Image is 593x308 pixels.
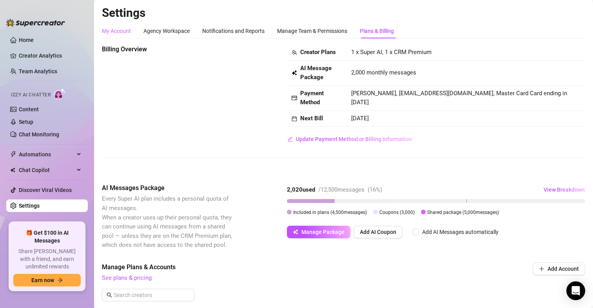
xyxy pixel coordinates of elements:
span: Izzy AI Chatter [11,91,51,99]
strong: Payment Method [300,90,324,106]
div: Notifications and Reports [202,27,265,35]
span: ( 16 %) [368,186,382,193]
span: edit [287,136,293,142]
span: Update Payment Method or Billing Information [296,136,412,142]
span: Add AI Coupon [360,229,396,235]
img: AI Chatter [54,88,66,100]
button: Update Payment Method or Billing Information [287,133,412,145]
button: Earn nowarrow-right [13,274,81,286]
a: See plans & pricing [102,274,152,281]
a: Chat Monitoring [19,131,59,138]
span: team [292,50,297,55]
div: Open Intercom Messenger [566,281,585,300]
strong: 2,020 used [287,186,315,193]
span: View Breakdown [544,187,585,193]
span: Share [PERSON_NAME] with a friend, and earn unlimited rewards [13,248,81,271]
div: Manage Team & Permissions [277,27,347,35]
a: Content [19,106,39,112]
span: Included in plans ( 4,500 messages) [293,210,367,215]
span: AI Messages Package [102,183,234,193]
span: calendar [292,116,297,121]
span: 🎁 Get $100 in AI Messages [13,229,81,245]
span: plus [539,266,544,272]
img: Chat Copilot [10,167,15,173]
button: Manage Package [287,226,350,238]
a: Settings [19,203,40,209]
span: Shared package ( 5,000 messages) [427,210,499,215]
a: Team Analytics [19,68,57,74]
span: credit-card [292,95,297,101]
span: arrow-right [57,277,63,283]
span: Manage Plans & Accounts [102,263,479,272]
span: Coupons ( 3,000 ) [379,210,415,215]
span: 1 x Super AI, 1 x CRM Premium [351,49,432,56]
span: 2,000 monthly messages [351,68,416,78]
a: Setup [19,119,33,125]
span: / 12,500 messages [318,186,365,193]
a: Discover Viral Videos [19,187,72,193]
button: Add Account [533,263,585,275]
span: Automations [19,148,74,161]
strong: AI Message Package [300,65,332,81]
strong: Creator Plans [300,49,336,56]
img: logo-BBDzfeDw.svg [6,19,65,27]
div: My Account [102,27,131,35]
span: search [107,292,112,298]
span: [PERSON_NAME], [EMAIL_ADDRESS][DOMAIN_NAME], Master Card Card ending in [DATE] [351,90,567,106]
span: Every Super AI plan includes a personal quota of AI messages. When a creator uses up their person... [102,195,232,248]
div: Agency Workspace [143,27,190,35]
span: [DATE] [351,115,369,122]
a: Home [19,37,34,43]
button: Add AI Coupon [354,226,403,238]
div: Plans & Billing [360,27,394,35]
span: Earn now [31,277,54,283]
strong: Next Bill [300,115,323,122]
span: Chat Copilot [19,164,74,176]
h2: Settings [102,5,585,20]
button: View Breakdown [543,183,585,196]
span: thunderbolt [10,151,16,158]
span: Billing Overview [102,45,234,54]
span: Manage Package [301,229,345,235]
input: Search creators [114,291,183,299]
div: Add AI Messages automatically [422,228,499,236]
span: Add Account [548,266,579,272]
a: Creator Analytics [19,49,82,62]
